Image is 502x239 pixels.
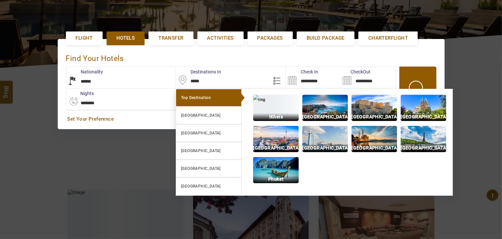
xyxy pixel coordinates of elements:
span: Flight [76,35,93,42]
label: Nationality [66,69,103,75]
p: [GEOGRAPHIC_DATA] [302,113,348,121]
a: [GEOGRAPHIC_DATA] [176,124,242,142]
label: Check In [286,69,318,75]
a: [GEOGRAPHIC_DATA] [176,177,242,195]
b: Top Destination [181,95,211,100]
a: Charterflight [358,31,418,45]
a: Hotels [107,31,145,45]
div: Find Your Hotels [66,47,436,67]
a: Activities [197,31,244,45]
span: Activities [207,35,234,42]
img: img [351,95,397,121]
p: [GEOGRAPHIC_DATA] [401,113,446,121]
label: CheckOut [341,69,371,75]
b: [GEOGRAPHIC_DATA] [181,113,221,118]
label: Destinations In [176,69,221,75]
img: img [302,95,348,121]
b: [GEOGRAPHIC_DATA] [181,184,221,189]
span: Build Package [307,35,345,42]
label: Rooms [175,90,204,97]
b: [GEOGRAPHIC_DATA] [181,166,221,171]
input: Search [341,67,395,88]
a: Build Package [297,31,354,45]
img: img [302,126,348,152]
p: [GEOGRAPHIC_DATA] [351,113,397,121]
span: Transfer [158,35,183,42]
a: Set Your Preference [68,116,435,123]
a: Flight [66,31,103,45]
span: Hotels [116,35,135,42]
img: img [351,126,397,152]
a: Transfer [149,31,193,45]
b: [GEOGRAPHIC_DATA] [181,149,221,153]
label: nights [66,90,94,97]
span: Charterflight [368,35,408,42]
img: img [253,95,299,121]
p: [GEOGRAPHIC_DATA] [302,144,348,152]
p: Phuket [253,175,299,183]
img: img [401,126,446,152]
a: [GEOGRAPHIC_DATA] [176,142,242,160]
a: Packages [248,31,293,45]
b: [GEOGRAPHIC_DATA] [181,131,221,135]
p: !Kheis [253,113,299,121]
a: [GEOGRAPHIC_DATA] [176,160,242,177]
p: [GEOGRAPHIC_DATA] [253,144,299,152]
img: img [253,157,299,183]
a: [GEOGRAPHIC_DATA] [176,107,242,124]
a: Top Destination [176,89,242,107]
p: [GEOGRAPHIC_DATA] [351,144,397,152]
img: img [253,126,299,152]
span: Packages [257,35,283,42]
img: img [401,95,446,121]
p: [GEOGRAPHIC_DATA] [401,144,446,152]
input: Search [286,67,341,88]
